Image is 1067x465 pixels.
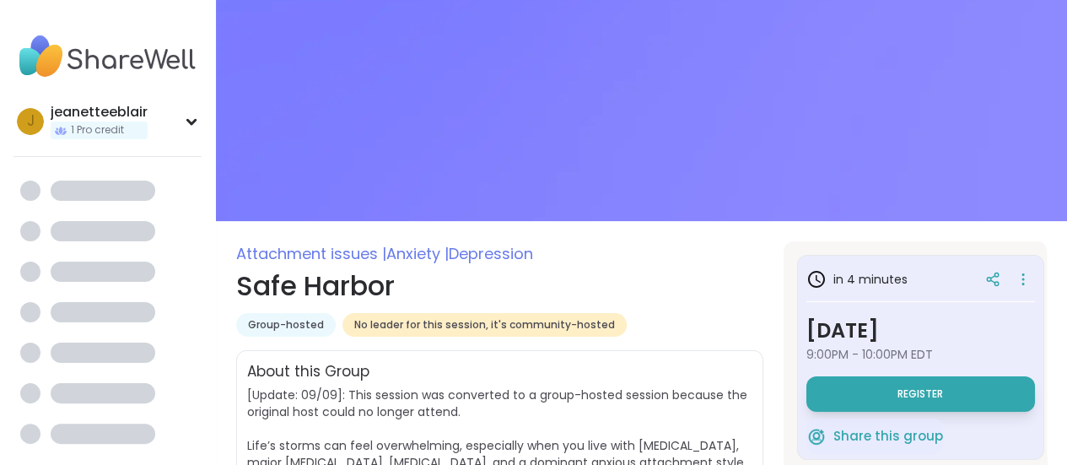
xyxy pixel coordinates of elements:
[806,316,1035,346] h3: [DATE]
[247,361,369,383] h2: About this Group
[806,426,827,446] img: ShareWell Logomark
[806,269,908,289] h3: in 4 minutes
[833,427,943,446] span: Share this group
[71,123,124,138] span: 1 Pro credit
[236,243,386,264] span: Attachment issues |
[27,111,35,132] span: j
[806,419,943,454] button: Share this group
[897,387,943,401] span: Register
[248,318,324,332] span: Group-hosted
[51,103,148,122] div: jeanetteeblair
[806,376,1035,412] button: Register
[806,346,1035,363] span: 9:00PM - 10:00PM EDT
[386,243,449,264] span: Anxiety |
[449,243,533,264] span: Depression
[236,266,763,306] h1: Safe Harbor
[354,318,615,332] span: No leader for this session, it's community-hosted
